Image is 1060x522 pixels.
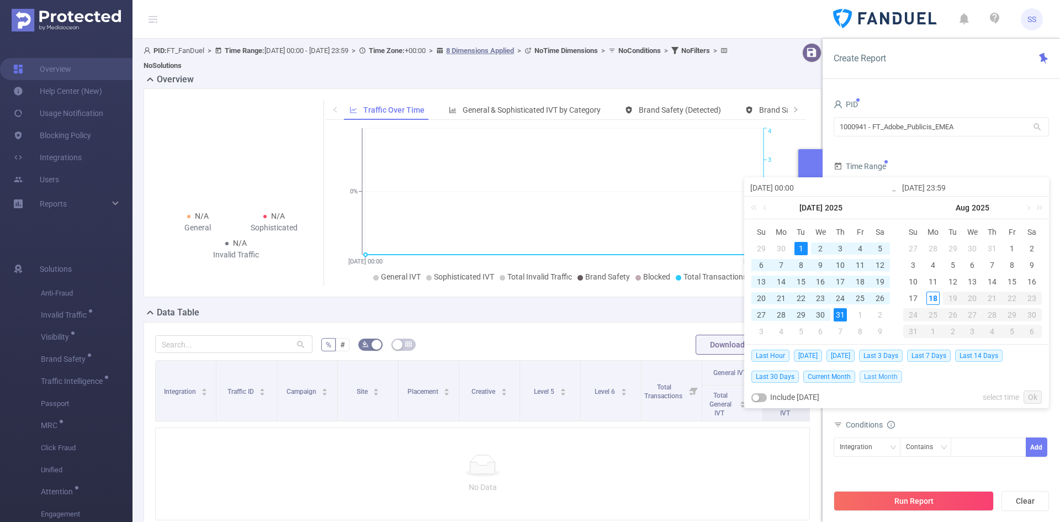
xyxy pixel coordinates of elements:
div: 29 [794,308,808,321]
div: 18 [854,275,867,288]
div: 30 [775,242,788,255]
td: August 14, 2025 [982,273,1002,290]
a: Integrations [13,146,82,168]
div: 16 [1025,275,1038,288]
span: Sophisticated IVT [434,272,494,281]
span: > [426,46,436,55]
div: 2 [873,308,887,321]
span: Attention [41,488,77,495]
b: Time Range: [225,46,264,55]
a: Help Center (New) [13,80,102,102]
div: 14 [775,275,788,288]
div: 5 [1002,325,1022,338]
td: July 7, 2025 [771,257,791,273]
a: Users [13,168,59,191]
a: Previous month (PageUp) [761,197,771,219]
div: 27 [963,308,983,321]
span: MRC [41,421,61,429]
td: July 5, 2025 [870,240,890,257]
td: September 4, 2025 [982,323,1002,340]
div: 20 [755,292,768,305]
td: August 1, 2025 [1002,240,1022,257]
div: 7 [775,259,788,272]
span: [DATE] [826,350,855,362]
td: July 2, 2025 [811,240,831,257]
div: 23 [814,292,827,305]
div: 28 [926,242,940,255]
td: September 5, 2025 [1002,323,1022,340]
div: 22 [1002,292,1022,305]
th: Wed [811,224,831,240]
i: icon: bar-chart [449,106,457,114]
th: Thu [830,224,850,240]
span: Last 3 Days [859,350,903,362]
button: Run Report [834,491,994,511]
span: % [326,340,331,349]
div: 6 [814,325,827,338]
td: August 30, 2025 [1022,307,1042,323]
td: July 21, 2025 [771,290,791,307]
td: July 18, 2025 [850,273,870,290]
div: 3 [755,325,768,338]
td: August 7, 2025 [982,257,1002,273]
span: Last 14 Days [955,350,1003,362]
img: Protected Media [12,9,121,31]
td: August 12, 2025 [943,273,963,290]
i: icon: left [332,106,338,113]
td: July 10, 2025 [830,257,850,273]
span: > [204,46,215,55]
div: 6 [1022,325,1042,338]
div: 13 [755,275,768,288]
td: July 30, 2025 [811,307,831,323]
span: General & Sophisticated IVT by Category [463,106,601,114]
div: 19 [943,292,963,305]
td: July 22, 2025 [791,290,811,307]
div: 14 [985,275,999,288]
span: Brand Safety (Detected) [639,106,721,114]
td: July 17, 2025 [830,273,850,290]
td: August 24, 2025 [903,307,923,323]
b: No Filters [681,46,710,55]
div: 16 [814,275,827,288]
a: [DATE] [798,197,824,219]
th: Wed [963,224,983,240]
td: August 26, 2025 [943,307,963,323]
td: August 22, 2025 [1002,290,1022,307]
div: 21 [775,292,788,305]
td: July 11, 2025 [850,257,870,273]
td: August 25, 2025 [923,307,943,323]
div: 6 [966,259,979,272]
span: Last 30 Days [751,371,799,383]
div: 3 [963,325,983,338]
td: August 20, 2025 [963,290,983,307]
td: July 16, 2025 [811,273,831,290]
td: July 26, 2025 [870,290,890,307]
a: Reports [40,193,67,215]
div: 25 [923,308,943,321]
div: 25 [854,292,867,305]
span: > [514,46,524,55]
td: August 8, 2025 [850,323,870,340]
tspan: [DATE] 23:59 [744,258,778,265]
th: Mon [923,224,943,240]
td: August 31, 2025 [903,323,923,340]
span: Brand Safety (Blocked) [759,106,838,114]
a: select time [983,387,1019,408]
span: N/A [195,212,209,220]
td: July 31, 2025 [982,240,1002,257]
div: 2 [814,242,827,255]
span: Sa [1022,227,1042,237]
th: Sun [751,224,771,240]
div: 4 [775,325,788,338]
a: Usage Notification [13,102,103,124]
td: August 2, 2025 [870,307,890,323]
div: 17 [834,275,847,288]
a: Aug [955,197,971,219]
div: Invalid Traffic [198,249,274,261]
h2: Data Table [157,306,199,319]
span: > [348,46,359,55]
span: Th [982,227,1002,237]
td: August 10, 2025 [903,273,923,290]
td: August 5, 2025 [791,323,811,340]
tspan: 0% [350,188,358,196]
